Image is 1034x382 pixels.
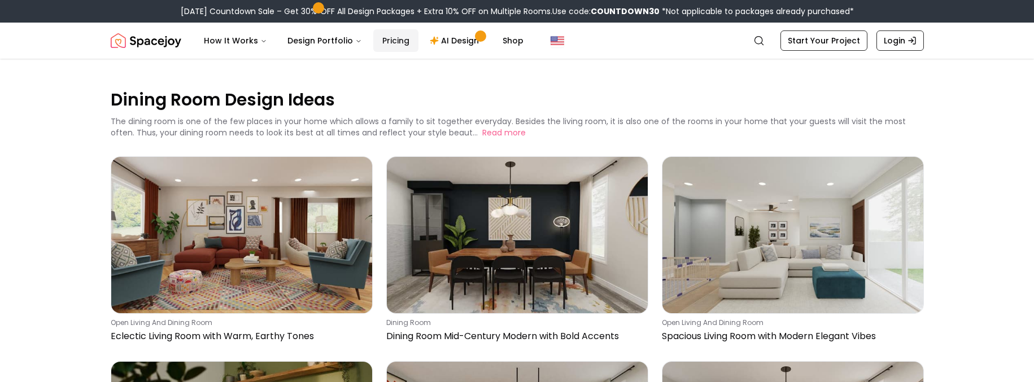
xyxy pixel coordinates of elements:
[195,29,533,52] nav: Main
[195,29,276,52] button: How It Works
[111,330,368,343] p: Eclectic Living Room with Warm, Earthy Tones
[494,29,533,52] a: Shop
[386,318,644,327] p: dining room
[111,29,181,52] a: Spacejoy
[780,30,867,51] a: Start Your Project
[111,29,181,52] img: Spacejoy Logo
[387,157,648,313] img: Dining Room Mid-Century Modern with Bold Accents
[662,330,919,343] p: Spacious Living Room with Modern Elegant Vibes
[181,6,854,17] div: [DATE] Countdown Sale – Get 30% OFF All Design Packages + Extra 10% OFF on Multiple Rooms.
[386,156,648,348] a: Dining Room Mid-Century Modern with Bold Accentsdining roomDining Room Mid-Century Modern with Bo...
[482,127,526,138] button: Read more
[876,30,924,51] a: Login
[660,6,854,17] span: *Not applicable to packages already purchased*
[111,157,372,313] img: Eclectic Living Room with Warm, Earthy Tones
[373,29,418,52] a: Pricing
[662,156,924,348] a: Spacious Living Room with Modern Elegant Vibesopen living and dining roomSpacious Living Room wit...
[111,23,924,59] nav: Global
[591,6,660,17] b: COUNTDOWN30
[111,318,368,327] p: open living and dining room
[386,330,644,343] p: Dining Room Mid-Century Modern with Bold Accents
[278,29,371,52] button: Design Portfolio
[552,6,660,17] span: Use code:
[662,157,923,313] img: Spacious Living Room with Modern Elegant Vibes
[111,88,924,111] p: Dining Room Design Ideas
[551,34,564,47] img: United States
[421,29,491,52] a: AI Design
[662,318,919,327] p: open living and dining room
[111,116,906,138] p: The dining room is one of the few places in your home which allows a family to sit together every...
[111,156,373,348] a: Eclectic Living Room with Warm, Earthy Tonesopen living and dining roomEclectic Living Room with ...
